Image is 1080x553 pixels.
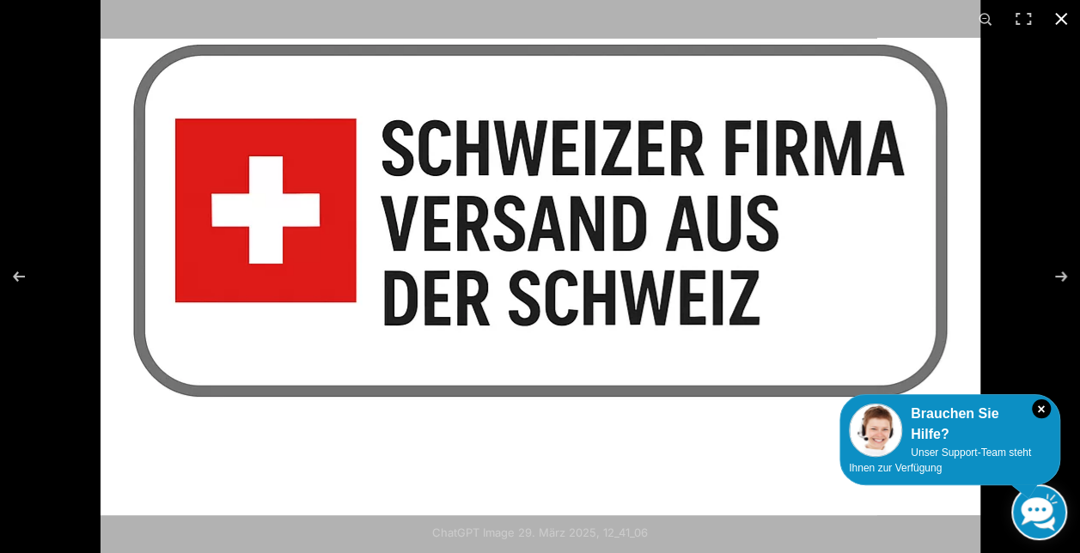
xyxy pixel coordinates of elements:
[1032,399,1051,418] i: Schließen
[1020,234,1080,319] button: Next (arrow right)
[849,404,902,457] img: Customer service
[849,404,1051,445] div: Brauchen Sie Hilfe?
[360,515,721,550] div: ChatGPT Image 29. März 2025, 12_41_06
[849,447,1031,474] span: Unser Support-Team steht Ihnen zur Verfügung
